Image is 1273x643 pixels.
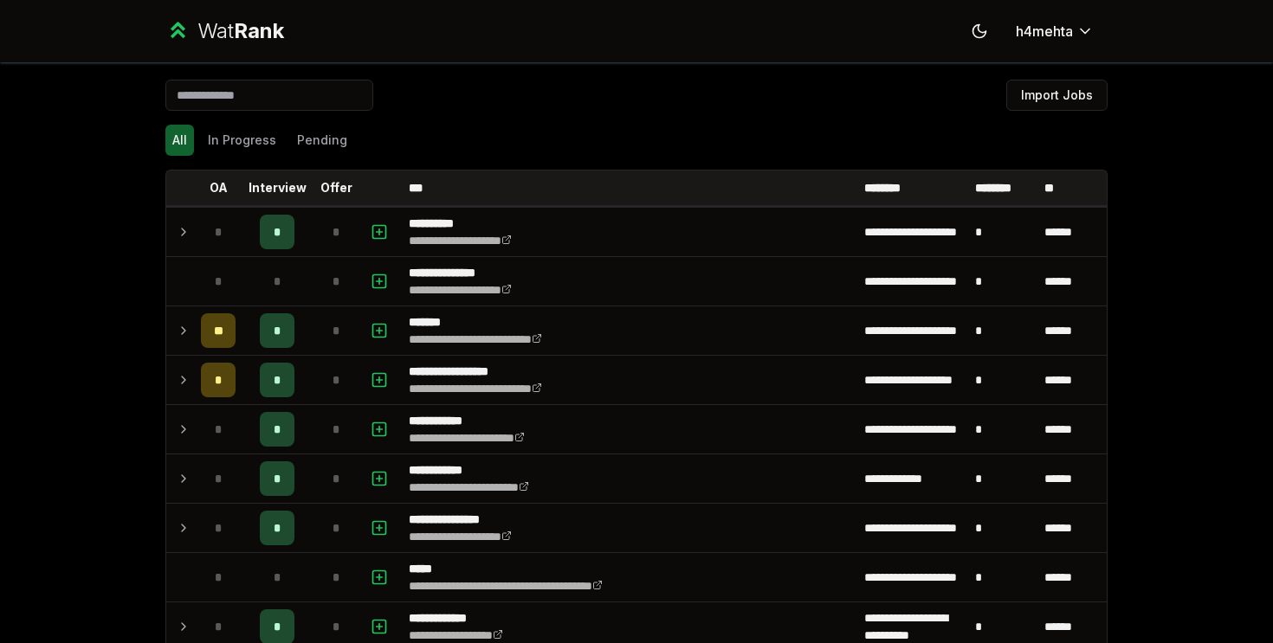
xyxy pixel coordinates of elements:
[165,125,194,156] button: All
[290,125,354,156] button: Pending
[1002,16,1108,47] button: h4mehta
[165,17,284,45] a: WatRank
[234,18,284,43] span: Rank
[1006,80,1108,111] button: Import Jobs
[249,179,307,196] p: Interview
[201,125,283,156] button: In Progress
[210,179,228,196] p: OA
[1016,21,1073,42] span: h4mehta
[197,17,284,45] div: Wat
[320,179,352,196] p: Offer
